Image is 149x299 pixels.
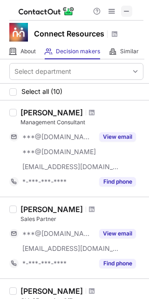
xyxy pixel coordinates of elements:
button: Reveal Button [99,259,136,268]
span: [EMAIL_ADDRESS][DOMAIN_NAME] [22,163,119,171]
span: ***@[DOMAIN_NAME] [22,133,94,141]
div: [PERSON_NAME] [20,286,83,296]
h1: Connect Resources [34,28,104,39]
button: Reveal Button [99,177,136,186]
span: Select all (10) [21,88,62,95]
img: ContactOut v5.3.10 [19,6,74,17]
span: Similar [120,48,139,55]
span: ***@[DOMAIN_NAME] [22,229,94,238]
img: 407112958a617937543af6032676cf47 [9,23,28,42]
div: [PERSON_NAME] [20,108,83,117]
button: Reveal Button [99,132,136,142]
div: Sales Partner [20,215,143,223]
span: About [20,48,36,55]
span: Decision makers [56,48,100,55]
div: Management Consultant [20,118,143,127]
span: [EMAIL_ADDRESS][DOMAIN_NAME] [22,244,119,253]
div: Select department [14,67,71,76]
div: [PERSON_NAME] [20,205,83,214]
span: ***@[DOMAIN_NAME] [22,148,96,156]
button: Reveal Button [99,229,136,238]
